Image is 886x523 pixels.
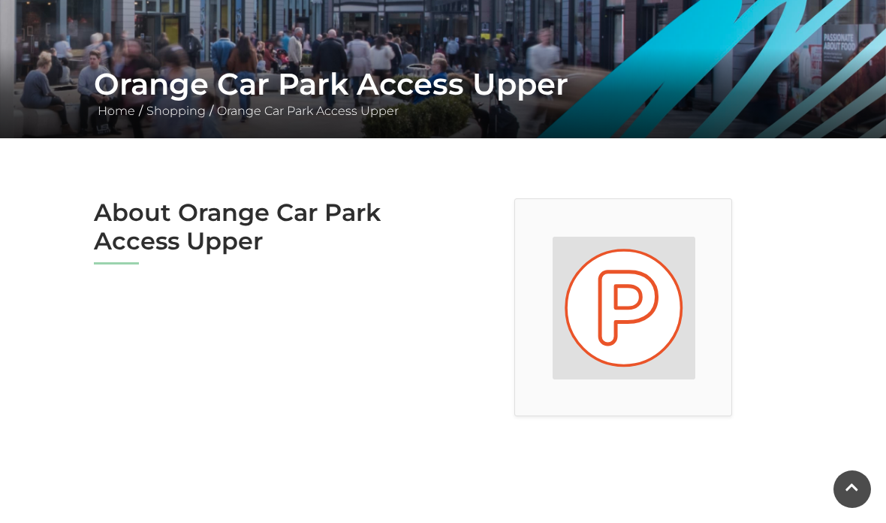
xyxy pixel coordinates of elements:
[143,104,209,118] a: Shopping
[94,198,432,256] h2: About Orange Car Park Access Upper
[213,104,402,118] a: Orange Car Park Access Upper
[83,66,803,120] div: / /
[94,104,139,118] a: Home
[94,66,792,102] h1: Orange Car Park Access Upper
